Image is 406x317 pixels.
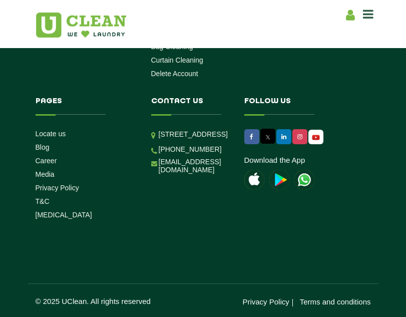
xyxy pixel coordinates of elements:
[309,132,322,143] img: UClean Laundry and Dry Cleaning
[36,143,50,151] a: Blog
[244,97,337,115] h4: Follow us
[151,97,229,115] h4: Contact us
[36,130,66,138] a: Locate us
[159,158,229,174] a: [EMAIL_ADDRESS][DOMAIN_NAME]
[159,129,229,140] p: [STREET_ADDRESS]
[36,13,126,38] img: UClean Laundry and Dry Cleaning
[294,170,314,190] img: UClean Laundry and Dry Cleaning
[300,297,371,306] a: Terms and conditions
[151,70,198,78] a: Delete Account
[36,197,50,205] a: T&C
[269,170,289,190] img: playstoreicon.png
[151,56,203,64] a: Curtain Cleaning
[36,170,55,178] a: Media
[242,297,289,306] a: Privacy Policy
[36,97,129,115] h4: Pages
[159,145,222,153] a: [PHONE_NUMBER]
[36,211,92,219] a: [MEDICAL_DATA]
[36,157,57,165] a: Career
[36,184,79,192] a: Privacy Policy
[244,170,264,190] img: apple-icon.png
[36,297,203,305] p: © 2025 UClean. All rights reserved
[244,156,305,164] a: Download the App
